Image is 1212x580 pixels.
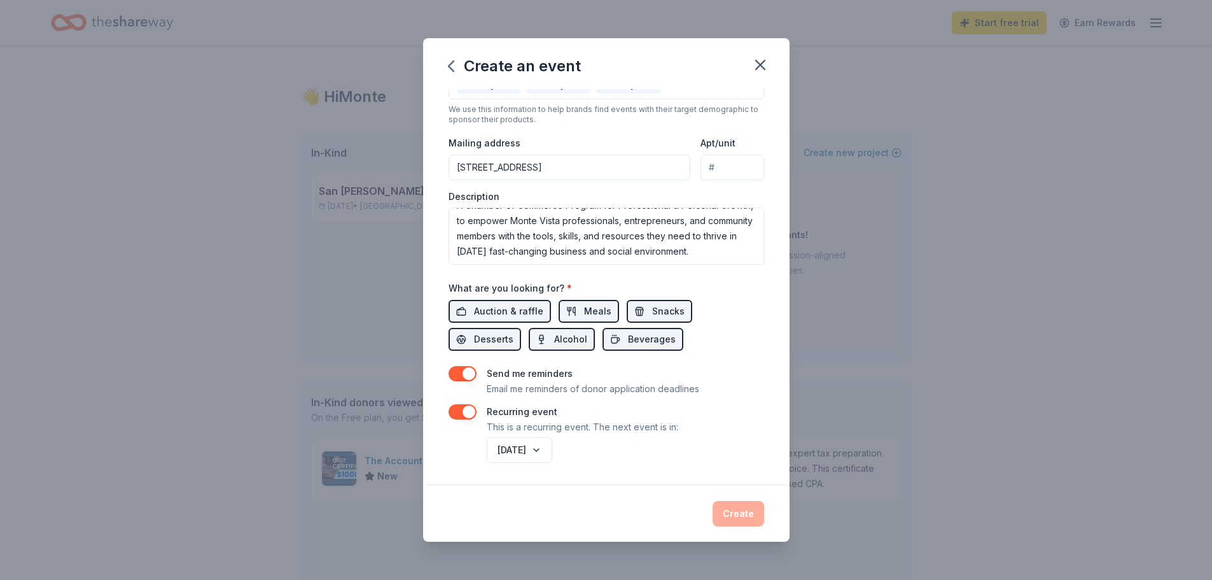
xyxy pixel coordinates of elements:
[449,282,572,295] label: What are you looking for?
[474,332,513,347] span: Desserts
[474,304,543,319] span: Auction & raffle
[628,332,676,347] span: Beverages
[487,368,573,379] label: Send me reminders
[627,300,692,323] button: Snacks
[449,104,764,125] div: We use this information to help brands find events with their target demographic to sponsor their...
[487,406,557,417] label: Recurring event
[487,381,699,397] p: Email me reminders of donor application deadlines
[449,328,521,351] button: Desserts
[529,328,595,351] button: Alcohol
[603,328,683,351] button: Beverages
[700,155,763,180] input: #
[449,208,764,265] textarea: "Elevate Monte Vista" A Chamber of Commerce Program for Professional & Personal Growth, to empowe...
[449,137,520,150] label: Mailing address
[652,304,685,319] span: Snacks
[449,56,581,76] div: Create an event
[487,420,678,435] p: This is a recurring event. The next event is in:
[449,300,551,323] button: Auction & raffle
[554,332,587,347] span: Alcohol
[487,437,552,463] button: [DATE]
[449,155,691,180] input: Enter a US address
[700,137,735,150] label: Apt/unit
[584,304,611,319] span: Meals
[449,190,499,203] label: Description
[559,300,619,323] button: Meals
